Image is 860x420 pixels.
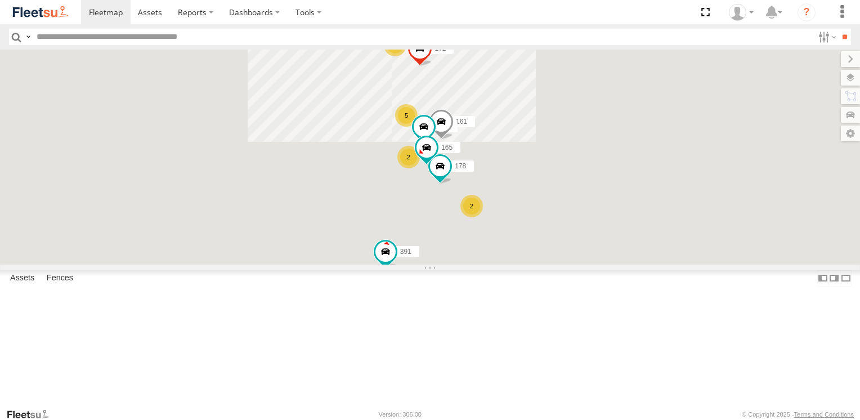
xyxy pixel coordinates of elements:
span: 172 [435,44,446,52]
label: Map Settings [841,126,860,141]
span: 178 [455,162,466,170]
div: 5 [395,104,418,127]
div: 3 [384,34,406,56]
label: Dock Summary Table to the Left [817,270,828,287]
label: Hide Summary Table [840,270,852,287]
a: Terms and Conditions [794,411,854,418]
div: © Copyright 2025 - [742,411,854,418]
span: 165 [441,144,453,151]
label: Search Filter Options [814,29,838,45]
span: 391 [400,248,411,256]
label: Search Query [24,29,33,45]
div: Version: 306.00 [379,411,422,418]
label: Dock Summary Table to the Right [828,270,840,287]
a: Visit our Website [6,409,58,420]
div: Arb Quin [725,4,758,21]
div: 2 [460,195,483,217]
img: fleetsu-logo-horizontal.svg [11,5,70,20]
label: Fences [41,271,79,287]
i: ? [798,3,816,21]
span: 161 [456,118,467,126]
label: Assets [5,271,40,287]
div: 2 [397,146,420,168]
